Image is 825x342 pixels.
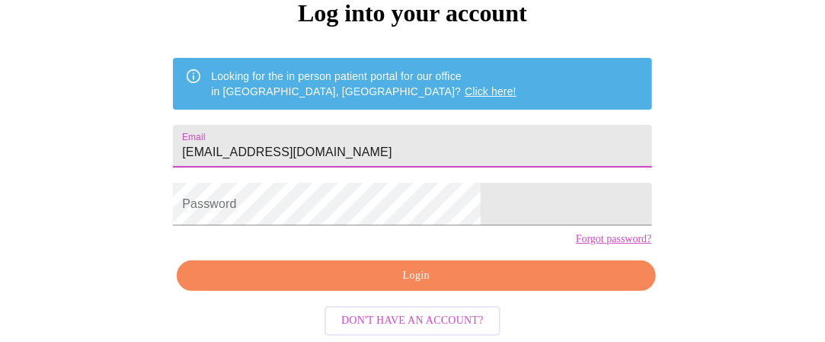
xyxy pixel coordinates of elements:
[321,313,504,326] a: Don't have an account?
[177,260,655,292] button: Login
[211,62,516,105] div: Looking for the in person patient portal for our office in [GEOGRAPHIC_DATA], [GEOGRAPHIC_DATA]?
[341,312,484,331] span: Don't have an account?
[576,233,652,245] a: Forgot password?
[194,267,638,286] span: Login
[465,85,516,97] a: Click here!
[325,306,500,336] button: Don't have an account?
